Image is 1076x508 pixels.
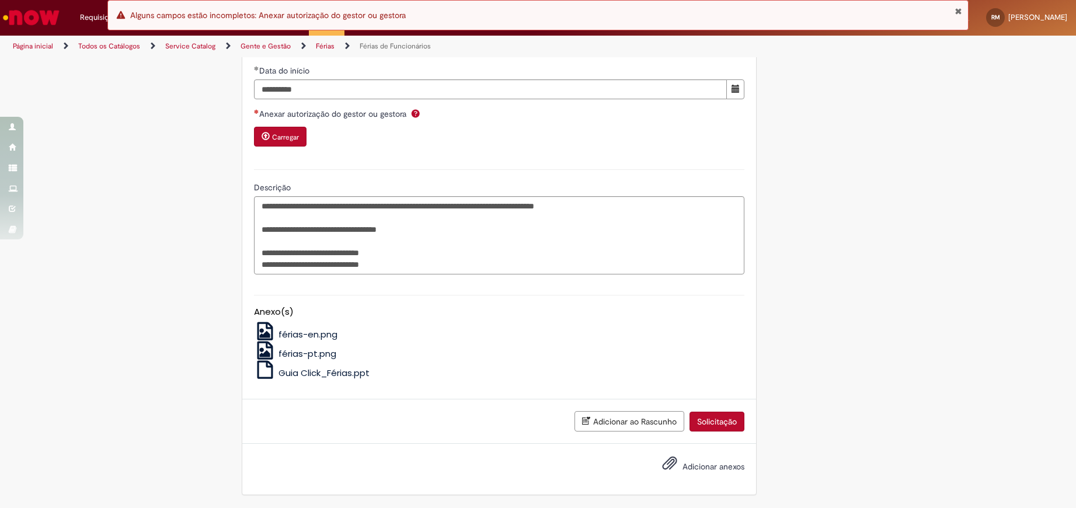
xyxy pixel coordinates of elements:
[254,347,336,360] a: férias-pt.png
[272,133,299,142] small: Carregar
[254,196,744,274] textarea: Descrição
[259,65,312,76] span: Data do início
[360,41,431,51] a: Férias de Funcionários
[254,182,293,193] span: Descrição
[78,41,140,51] a: Todos os Catálogos
[254,367,370,379] a: Guia Click_Férias.ppt
[254,79,727,99] input: Data do início 24 November 2025 Monday
[241,41,291,51] a: Gente e Gestão
[130,10,406,20] span: Alguns campos estão incompletos: Anexar autorização do gestor ou gestora
[254,307,744,317] h5: Anexo(s)
[682,461,744,472] span: Adicionar anexos
[278,347,336,360] span: férias-pt.png
[278,328,337,340] span: férias-en.png
[13,41,53,51] a: Página inicial
[9,36,709,57] ul: Trilhas de página
[80,12,121,23] span: Requisições
[1008,12,1067,22] span: [PERSON_NAME]
[659,453,680,479] button: Adicionar anexos
[254,66,259,71] span: Obrigatório Preenchido
[690,412,744,432] button: Solicitação
[165,41,215,51] a: Service Catalog
[726,79,744,99] button: Mostrar calendário para Data do início
[574,411,684,432] button: Adicionar ao Rascunho
[254,328,337,340] a: férias-en.png
[1,6,61,29] img: ServiceNow
[991,13,1000,21] span: RM
[316,41,335,51] a: Férias
[254,127,307,147] button: Carregar anexo de Anexar autorização do gestor ou gestora Required
[955,6,962,16] button: Fechar Notificação
[278,367,370,379] span: Guia Click_Férias.ppt
[254,109,259,114] span: Necessários
[409,109,423,118] span: Ajuda para Anexar autorização do gestor ou gestora
[259,109,409,119] span: Anexar autorização do gestor ou gestora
